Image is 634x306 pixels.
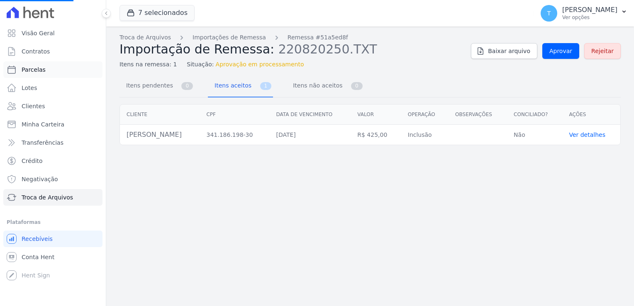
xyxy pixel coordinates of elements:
a: Ver detalhes [569,131,605,138]
a: Lotes [3,80,102,96]
nav: Breadcrumb [119,33,464,42]
p: Ver opções [562,14,617,21]
td: R$ 425,00 [351,125,401,145]
span: Itens pendentes [121,77,175,94]
span: Baixar arquivo [488,47,530,55]
a: Importações de Remessa [193,33,266,42]
span: Importação de Remessa: [119,42,274,56]
a: Crédito [3,153,102,169]
a: Parcelas [3,61,102,78]
a: Rejeitar [584,43,621,59]
a: Recebíveis [3,231,102,247]
a: Baixar arquivo [471,43,537,59]
span: Negativação [22,175,58,183]
td: [PERSON_NAME] [120,125,200,145]
span: Troca de Arquivos [22,193,73,202]
td: Não [507,125,562,145]
button: T [PERSON_NAME] Ver opções [534,2,634,25]
span: Itens não aceitos [288,77,344,94]
p: [PERSON_NAME] [562,6,617,14]
span: 1 [260,82,272,90]
a: Remessa #51a5ed8f [288,33,348,42]
span: 220820250.TXT [278,41,377,56]
a: Itens não aceitos 0 [286,75,364,97]
th: Operação [401,104,449,125]
span: Rejeitar [591,47,614,55]
span: Lotes [22,84,37,92]
span: Aprovar [549,47,572,55]
span: Crédito [22,157,43,165]
span: Minha Carteira [22,120,64,129]
th: Cliente [120,104,200,125]
span: Conta Hent [22,253,54,261]
span: Situação: [187,60,214,69]
span: 0 [351,82,363,90]
td: 341.186.198-30 [200,125,269,145]
a: Aprovar [542,43,579,59]
span: Itens aceitos [210,77,253,94]
a: Troca de Arquivos [119,33,171,42]
a: Clientes [3,98,102,114]
span: T [547,10,551,16]
a: Troca de Arquivos [3,189,102,206]
a: Minha Carteira [3,116,102,133]
span: 0 [181,82,193,90]
td: Inclusão [401,125,449,145]
th: Ações [562,104,620,125]
th: Observações [449,104,507,125]
span: Recebíveis [22,235,53,243]
th: Valor [351,104,401,125]
span: Transferências [22,138,63,147]
th: Data de vencimento [269,104,351,125]
span: Parcelas [22,66,46,74]
span: Clientes [22,102,45,110]
th: Conciliado? [507,104,562,125]
a: Negativação [3,171,102,187]
a: Visão Geral [3,25,102,41]
span: Aprovação em processamento [216,60,304,69]
a: Contratos [3,43,102,60]
span: Visão Geral [22,29,55,37]
a: Itens pendentes 0 [119,75,195,97]
button: 7 selecionados [119,5,195,21]
td: [DATE] [269,125,351,145]
a: Conta Hent [3,249,102,265]
span: Contratos [22,47,50,56]
span: Itens na remessa: 1 [119,60,177,69]
a: Transferências [3,134,102,151]
div: Plataformas [7,217,99,227]
a: Itens aceitos 1 [208,75,273,97]
th: CPF [200,104,269,125]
